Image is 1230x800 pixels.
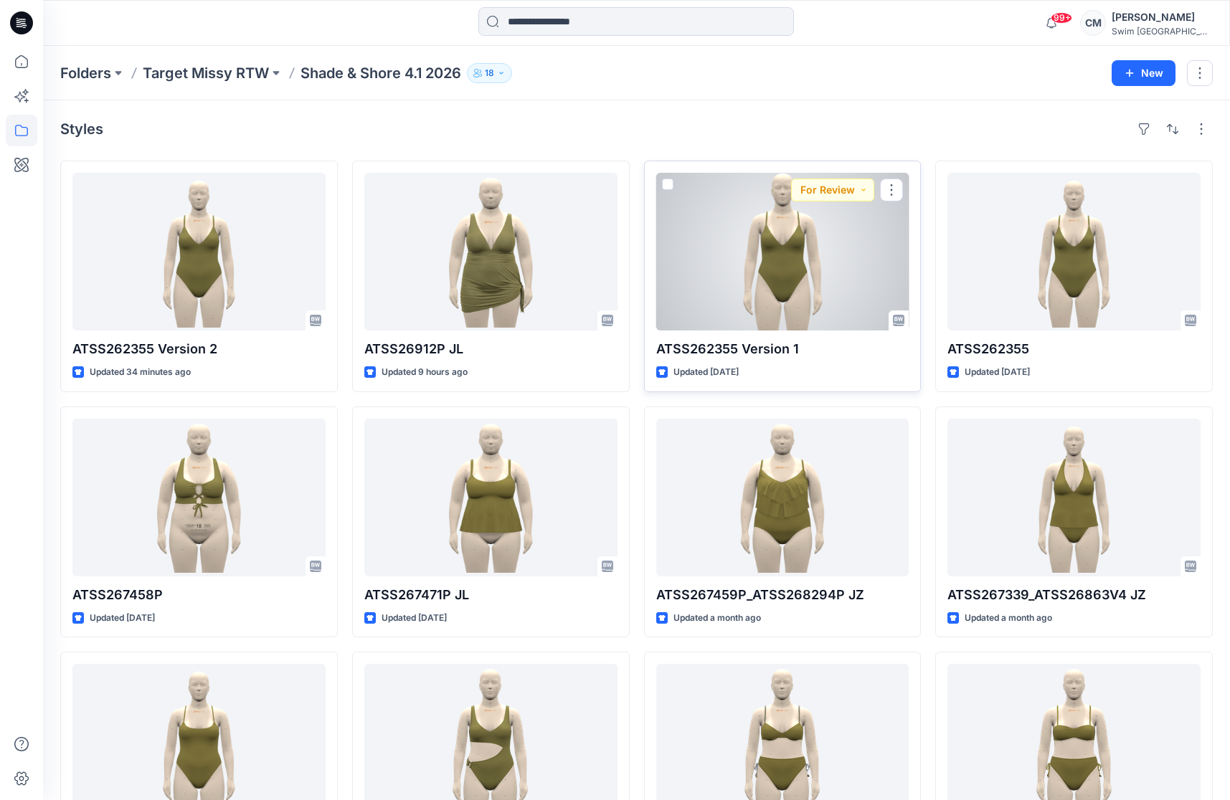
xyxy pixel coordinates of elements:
[364,173,618,330] a: ATSS26912P JL
[1112,26,1212,37] div: Swim [GEOGRAPHIC_DATA]
[382,365,468,380] p: Updated 9 hours ago
[947,339,1201,359] p: ATSS262355
[364,419,618,576] a: ATSS267471P JL
[90,365,191,380] p: Updated 34 minutes ago
[1112,9,1212,26] div: [PERSON_NAME]
[485,65,494,81] p: 18
[1112,60,1175,86] button: New
[947,173,1201,330] a: ATSS262355
[947,585,1201,605] p: ATSS267339_ATSS26863V4 JZ
[72,585,326,605] p: ATSS267458P
[72,419,326,576] a: ATSS267458P
[965,365,1030,380] p: Updated [DATE]
[656,339,909,359] p: ATSS262355 Version 1
[467,63,512,83] button: 18
[656,419,909,576] a: ATSS267459P_ATSS268294P JZ
[1051,12,1072,24] span: 99+
[90,611,155,626] p: Updated [DATE]
[72,339,326,359] p: ATSS262355 Version 2
[656,585,909,605] p: ATSS267459P_ATSS268294P JZ
[364,339,618,359] p: ATSS26912P JL
[72,173,326,330] a: ATSS262355 Version 2
[301,63,461,83] p: Shade & Shore 4.1 2026
[60,120,103,138] h4: Styles
[673,611,761,626] p: Updated a month ago
[60,63,111,83] a: Folders
[947,419,1201,576] a: ATSS267339_ATSS26863V4 JZ
[673,365,739,380] p: Updated [DATE]
[656,173,909,330] a: ATSS262355 Version 1
[382,611,447,626] p: Updated [DATE]
[143,63,269,83] a: Target Missy RTW
[965,611,1052,626] p: Updated a month ago
[1080,10,1106,36] div: CM
[364,585,618,605] p: ATSS267471P JL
